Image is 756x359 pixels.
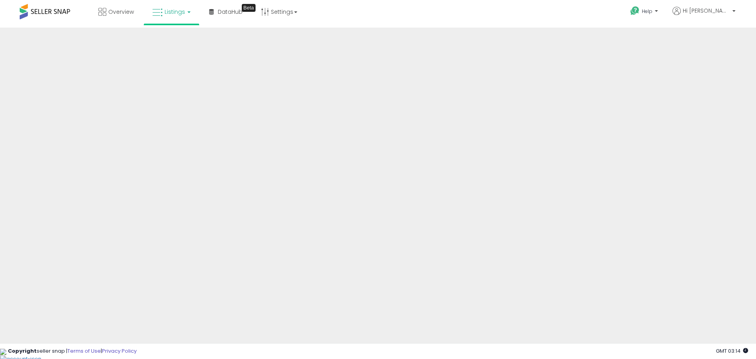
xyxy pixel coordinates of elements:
span: Hi [PERSON_NAME] [683,7,730,15]
div: Tooltip anchor [242,4,256,12]
span: Help [642,8,652,15]
span: Listings [165,8,185,16]
a: Hi [PERSON_NAME] [673,7,736,24]
i: Get Help [630,6,640,16]
span: Overview [108,8,134,16]
span: DataHub [218,8,243,16]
